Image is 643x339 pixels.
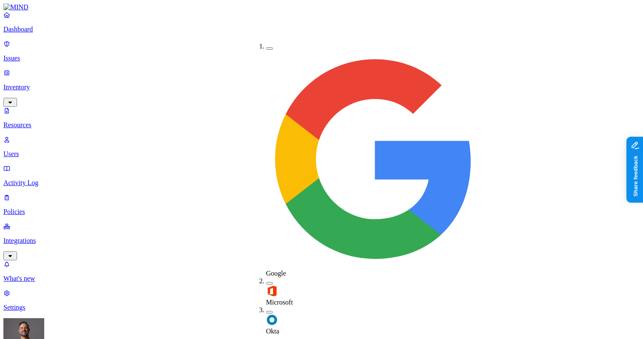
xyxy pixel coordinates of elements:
a: Users [3,136,640,158]
img: google-workspace [266,50,484,268]
p: Users [3,150,640,158]
a: What's new [3,260,640,282]
span: Google [266,270,286,277]
span: Microsoft [266,299,293,306]
p: What's new [3,275,640,282]
img: okta2 [266,314,278,326]
a: Issues [3,40,640,62]
a: MIND [3,3,640,11]
img: office-365 [266,285,278,297]
a: Dashboard [3,11,640,33]
img: MIND [3,3,28,11]
a: Settings [3,289,640,311]
a: Policies [3,194,640,216]
p: Integrations [3,237,640,245]
a: Inventory [3,69,640,105]
a: Activity Log [3,165,640,187]
p: Inventory [3,83,640,91]
p: Dashboard [3,26,640,33]
span: Okta [266,328,279,335]
p: Activity Log [3,179,640,187]
p: Settings [3,304,640,311]
a: Resources [3,107,640,129]
a: Integrations [3,222,640,259]
p: Issues [3,54,640,62]
p: Resources [3,121,640,129]
p: Policies [3,208,640,216]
